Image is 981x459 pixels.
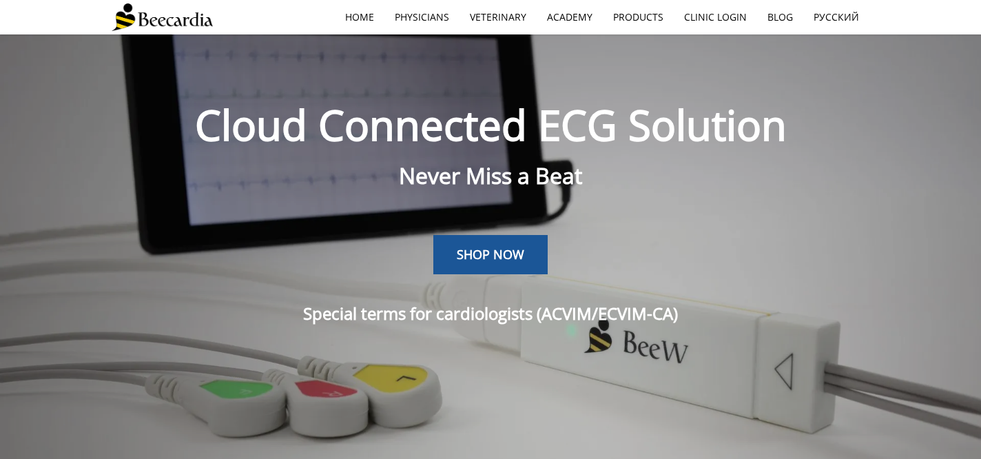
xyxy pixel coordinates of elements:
a: Clinic Login [674,1,757,33]
a: Blog [757,1,803,33]
a: Русский [803,1,869,33]
a: SHOP NOW [433,235,548,275]
a: Physicians [384,1,459,33]
span: SHOP NOW [457,246,524,263]
span: Special terms for cardiologists (ACVIM/ECVIM-CA) [303,302,678,325]
a: Products [603,1,674,33]
a: Academy [537,1,603,33]
a: Veterinary [459,1,537,33]
img: Beecardia [112,3,213,31]
a: home [335,1,384,33]
span: Never Miss a Beat [399,161,582,190]
span: Cloud Connected ECG Solution [195,96,787,153]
